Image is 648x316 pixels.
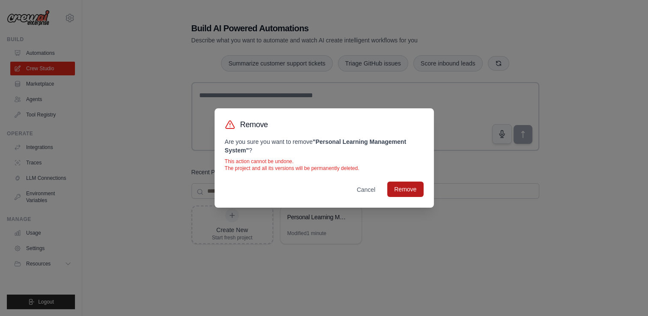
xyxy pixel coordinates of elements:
[225,165,424,172] p: The project and all its versions will be permanently deleted.
[225,137,424,155] p: Are you sure you want to remove ?
[225,138,406,154] strong: " Personal Learning Management System "
[350,182,382,197] button: Cancel
[240,119,268,131] h3: Remove
[225,158,424,165] p: This action cannot be undone.
[387,182,423,197] button: Remove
